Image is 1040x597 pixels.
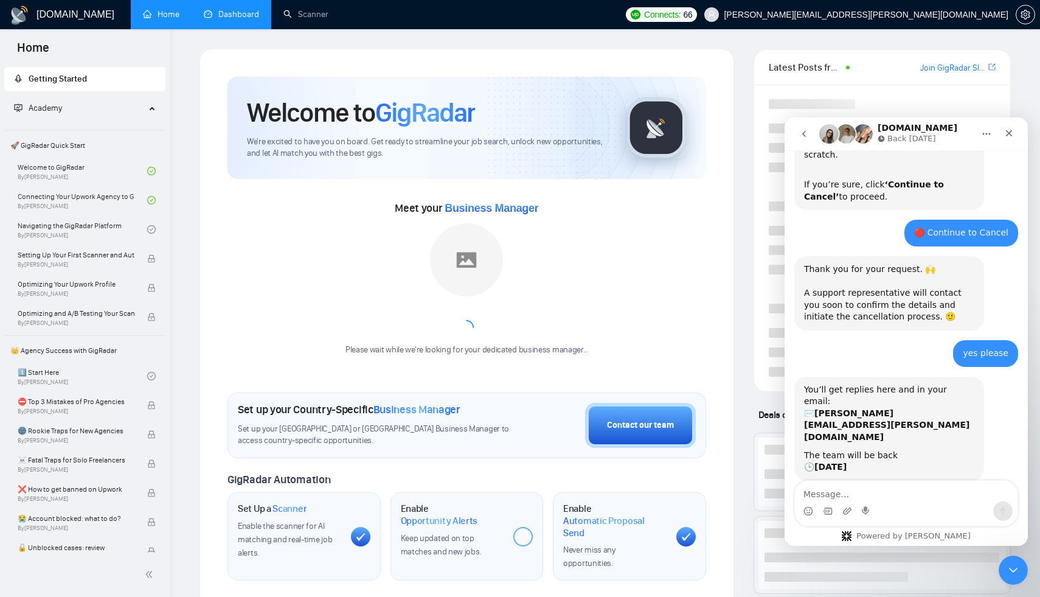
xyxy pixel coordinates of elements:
span: fund-projection-screen [14,103,23,112]
a: Join GigRadar Slack Community [920,61,986,75]
span: check-circle [147,225,156,234]
span: lock [147,284,156,292]
h1: Enable [401,503,504,526]
span: 🔓 Unblocked cases: review [18,542,134,554]
span: ⛔ Top 3 Mistakes of Pro Agencies [18,396,134,408]
img: placeholder.png [430,223,503,296]
span: Deals closed by similar GigRadar users [754,404,918,425]
span: lock [147,459,156,468]
span: check-circle [147,372,156,380]
span: ☠️ Fatal Traps for Solo Freelancers [18,454,134,466]
iframe: Intercom live chat [999,556,1028,585]
button: setting [1016,5,1035,24]
span: 👑 Agency Success with GigRadar [5,338,164,363]
span: ❌ How to get banned on Upwork [18,483,134,495]
span: GigRadar [375,96,475,129]
span: Enable the scanner for AI matching and real-time job alerts. [238,521,332,558]
span: rocket [14,74,23,83]
span: export [988,62,996,72]
span: 66 [683,8,692,21]
span: By [PERSON_NAME] [18,261,134,268]
div: Please wait while we're looking for your dedicated business manager... [338,344,595,356]
span: double-left [145,568,157,581]
span: lock [147,401,156,410]
a: Connecting Your Upwork Agency to GigRadarBy[PERSON_NAME] [18,187,147,214]
span: loading [459,319,474,335]
span: By [PERSON_NAME] [18,408,134,415]
span: Scanner [272,503,307,515]
span: lock [147,313,156,321]
span: Getting Started [29,74,87,84]
span: check-circle [147,167,156,175]
a: Welcome to GigRadarBy[PERSON_NAME] [18,158,147,184]
button: Contact our team [585,403,696,448]
h1: Enable [563,503,667,539]
span: Opportunity Alerts [401,515,478,527]
span: Latest Posts from the GigRadar Community [769,60,842,75]
span: By [PERSON_NAME] [18,466,134,473]
h1: Set up your Country-Specific [238,403,460,416]
span: By [PERSON_NAME] [18,495,134,503]
img: gigradar-logo.png [626,97,687,158]
iframe: Intercom live chat [785,117,1028,546]
span: Set up your [GEOGRAPHIC_DATA] or [GEOGRAPHIC_DATA] Business Manager to access country-specific op... [238,424,513,447]
a: Navigating the GigRadar PlatformBy[PERSON_NAME] [18,216,147,243]
span: user [707,10,716,19]
a: 1️⃣ Start HereBy[PERSON_NAME] [18,363,147,389]
span: lock [147,518,156,526]
span: Connects: [644,8,681,21]
img: logo [10,5,29,25]
span: Setting Up Your First Scanner and Auto-Bidder [18,249,134,261]
span: lock [147,489,156,497]
span: Meet your [395,201,538,215]
a: searchScanner [283,9,328,19]
span: Automatic Proposal Send [563,515,667,539]
span: Keep updated on top matches and new jobs. [401,533,482,557]
a: setting [1016,10,1035,19]
span: Academy [14,103,62,113]
span: check-circle [147,196,156,204]
li: Getting Started [4,67,165,91]
span: GigRadar Automation [227,473,330,486]
a: export [988,61,996,73]
h1: Welcome to [247,96,475,129]
span: lock [147,547,156,556]
span: By [PERSON_NAME] [18,525,134,532]
span: 🌚 Rookie Traps for New Agencies [18,425,134,437]
img: upwork-logo.png [631,10,640,19]
span: By [PERSON_NAME] [18,319,134,327]
span: 🚀 GigRadar Quick Start [5,133,164,158]
a: dashboardDashboard [204,9,259,19]
span: lock [147,430,156,439]
span: lock [147,254,156,263]
span: setting [1016,10,1035,19]
span: Academy [29,103,62,113]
